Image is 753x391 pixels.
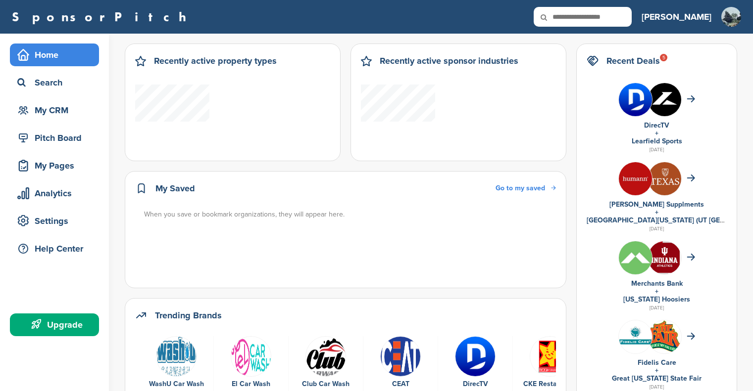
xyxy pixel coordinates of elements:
div: [DATE] [587,224,727,233]
a: [PERSON_NAME] Supplments [609,200,704,209]
div: My CRM [15,101,99,119]
img: Washu [156,336,197,377]
a: Washu [144,336,208,376]
a: Learfield Sports [632,137,682,145]
img: Elcw [231,336,271,377]
h2: Recently active property types [154,54,277,68]
img: Club [305,336,346,377]
a: + [655,208,658,217]
a: Great [US_STATE] State Fair [612,374,702,383]
a: CEAT [392,380,409,388]
img: Cea [380,336,421,377]
a: Fidelis Care [638,358,676,367]
a: Cea [368,336,433,376]
img: Xco1jgka 400x400 [619,241,652,274]
a: Go to my saved [496,183,556,194]
div: Help Center [15,240,99,258]
a: Club Car Wash [302,380,350,388]
a: El Car Wash [232,380,270,388]
h2: Trending Brands [155,308,222,322]
img: Xl cslqk 400x400 [619,162,652,195]
div: [DATE] [587,304,727,312]
a: WashU Car Wash [149,380,204,388]
a: Club [294,336,358,376]
h2: My Saved [155,181,195,195]
a: Help Center [10,237,99,260]
a: + [655,129,658,137]
a: DirecTV [644,121,669,130]
a: DirecTV [463,380,488,388]
img: 0c2wmxyy 400x400 [455,336,496,377]
a: Data [518,336,582,376]
h3: [PERSON_NAME] [642,10,711,24]
div: Upgrade [15,316,99,334]
a: Analytics [10,182,99,205]
div: When you save or bookmark organizations, they will appear here. [144,209,557,220]
span: Go to my saved [496,184,545,192]
div: [DATE] [587,145,727,154]
a: Search [10,71,99,94]
a: Upgrade [10,313,99,336]
a: + [655,287,658,296]
a: Pitch Board [10,127,99,149]
a: + [655,366,658,375]
a: SponsorPitch [12,10,193,23]
a: 0c2wmxyy 400x400 [443,336,507,376]
h2: Recently active sponsor industries [380,54,518,68]
a: My CRM [10,99,99,122]
div: My Pages [15,157,99,174]
h2: Recent Deals [606,54,660,68]
div: 5 [660,54,667,61]
a: CKE Restaurants [523,380,577,388]
img: Data [619,320,652,353]
img: Download [648,320,681,353]
a: Home [10,43,99,66]
div: Search [15,74,99,91]
div: Pitch Board [15,129,99,147]
a: [US_STATE] Hoosiers [623,295,690,304]
img: W dv5gwi 400x400 [648,241,681,274]
a: Merchants Bank [631,279,683,288]
img: 0c2wmxyy 400x400 [619,83,652,116]
div: Home [15,46,99,64]
img: Unnamed [648,162,681,195]
a: Settings [10,210,99,232]
div: Analytics [15,184,99,202]
a: My Pages [10,154,99,177]
a: Elcw [219,336,283,376]
div: Settings [15,212,99,230]
a: [PERSON_NAME] [642,6,711,28]
img: Yitarkkj 400x400 [648,83,681,116]
img: Data [530,336,570,377]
